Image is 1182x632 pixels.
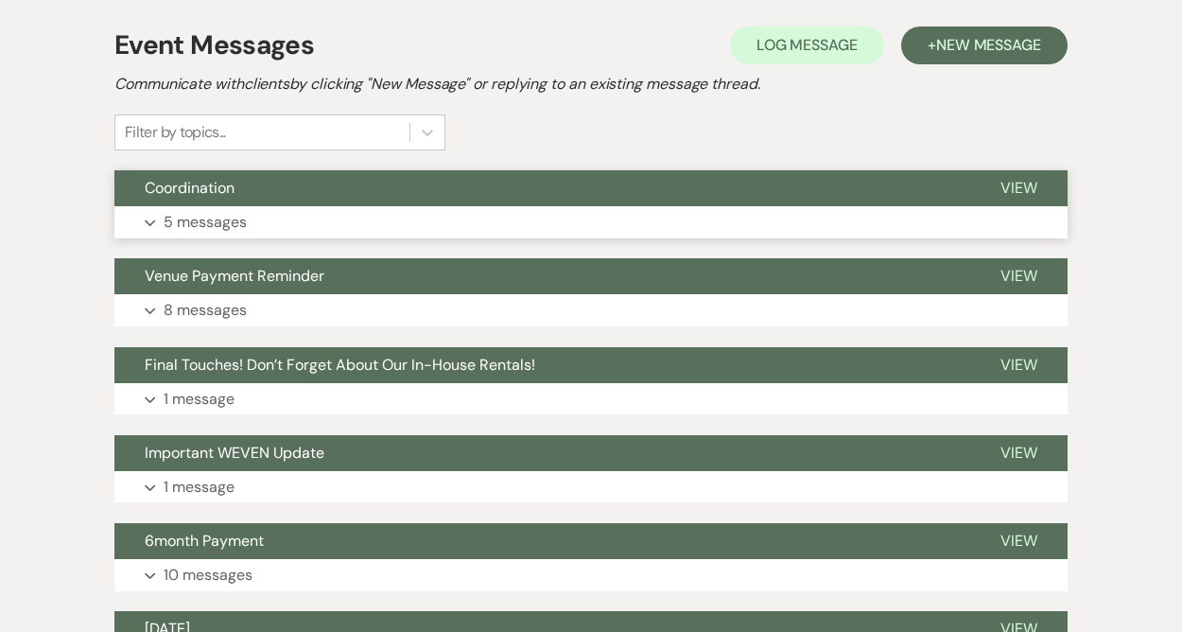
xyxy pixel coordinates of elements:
[145,355,535,375] span: Final Touches! Don’t Forget About Our In-House Rentals!
[730,26,884,64] button: Log Message
[970,523,1068,559] button: View
[970,435,1068,471] button: View
[125,121,226,144] div: Filter by topics...
[114,294,1068,326] button: 8 messages
[145,443,324,463] span: Important WEVEN Update
[164,387,235,412] p: 1 message
[114,435,970,471] button: Important WEVEN Update
[1000,266,1037,286] span: View
[145,266,324,286] span: Venue Payment Reminder
[114,347,970,383] button: Final Touches! Don’t Forget About Our In-House Rentals!
[145,178,235,198] span: Coordination
[164,475,235,500] p: 1 message
[970,170,1068,206] button: View
[145,531,264,551] span: 6month Payment
[1000,531,1037,551] span: View
[114,523,970,559] button: 6month Payment
[1000,355,1037,375] span: View
[114,559,1068,591] button: 10 messages
[114,383,1068,415] button: 1 message
[756,35,858,55] span: Log Message
[164,298,247,323] p: 8 messages
[114,258,970,294] button: Venue Payment Reminder
[114,471,1068,503] button: 1 message
[114,170,970,206] button: Coordination
[1000,178,1037,198] span: View
[164,210,247,235] p: 5 messages
[1000,443,1037,463] span: View
[114,206,1068,238] button: 5 messages
[164,563,252,588] p: 10 messages
[901,26,1068,64] button: +New Message
[970,347,1068,383] button: View
[114,73,1068,96] h2: Communicate with clients by clicking "New Message" or replying to an existing message thread.
[114,26,314,65] h1: Event Messages
[936,35,1041,55] span: New Message
[970,258,1068,294] button: View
